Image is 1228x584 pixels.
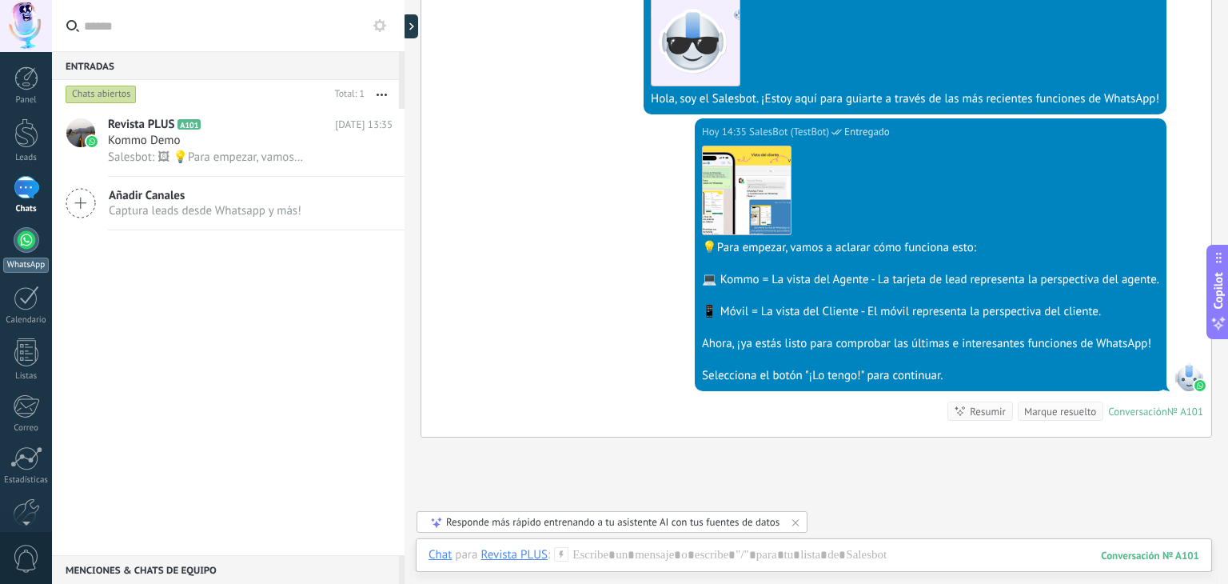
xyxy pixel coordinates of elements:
div: Estadísticas [3,475,50,486]
div: Calendario [3,315,50,326]
img: icon [86,136,98,147]
span: : [548,547,550,563]
div: Correo [3,423,50,434]
div: Revista PLUS [480,547,547,562]
div: Responde más rápido entrenando a tu asistente AI con tus fuentes de datos [446,515,779,529]
div: Leads [3,153,50,163]
div: 💡Para empezar, vamos a aclarar cómo funciona esto: [702,240,1159,256]
div: 101 [1101,549,1199,562]
div: WhatsApp [3,258,49,273]
span: SalesBot [1174,362,1203,391]
button: Más [365,80,399,109]
div: Mostrar [402,14,418,38]
span: Entregado [844,124,890,140]
span: [DATE] 13:35 [335,117,393,133]
span: Salesbot: 🖼 💡Para empezar, vamos a aclarar cómo funciona esto: 💻 Kommo = La vista del Agente - La... [108,150,305,165]
div: Listas [3,371,50,382]
span: Añadir Canales [109,188,301,203]
span: Copilot [1210,273,1226,310]
div: Menciones & Chats de equipo [52,555,399,584]
div: Resumir [970,404,1006,419]
div: Selecciona el botón "¡Lo tengo!" para continuar. [702,368,1159,384]
span: A101 [177,119,201,130]
div: Marque resuelto [1024,404,1096,419]
span: para [455,547,477,563]
div: Chats [3,204,50,214]
div: 💻 Kommo = La vista del Agente - La tarjeta de lead representa la perspectiva del agente. [702,272,1159,288]
div: № A101 [1167,405,1203,418]
span: Revista PLUS [108,117,174,133]
div: Ahora, ¡ya estás listo para comprobar las últimas e interesantes funciones de WhatsApp! [702,336,1159,352]
span: SalesBot (TestBot) [749,124,829,140]
span: Captura leads desde Whatsapp y más! [109,203,301,218]
div: Total: 1 [329,86,365,102]
div: Hola, soy el Salesbot. ¡Estoy aquí para guiarte a través de las más recientes funciones de WhatsApp! [651,91,1159,107]
div: Hoy 14:35 [702,124,749,140]
a: avatariconRevista PLUSA101[DATE] 13:35Kommo DemoSalesbot: 🖼 💡Para empezar, vamos a aclarar cómo f... [52,109,405,176]
img: 6d28340e-8fa8-4b49-b66a-533ef7cfb75f [703,146,791,234]
div: Conversación [1108,405,1167,418]
div: Panel [3,95,50,106]
div: Chats abiertos [66,85,137,104]
div: Entradas [52,51,399,80]
div: 📱 Móvil = La vista del Cliente - El móvil representa la perspectiva del cliente. [702,304,1159,320]
span: Kommo Demo [108,133,181,149]
img: waba.svg [1194,380,1206,391]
